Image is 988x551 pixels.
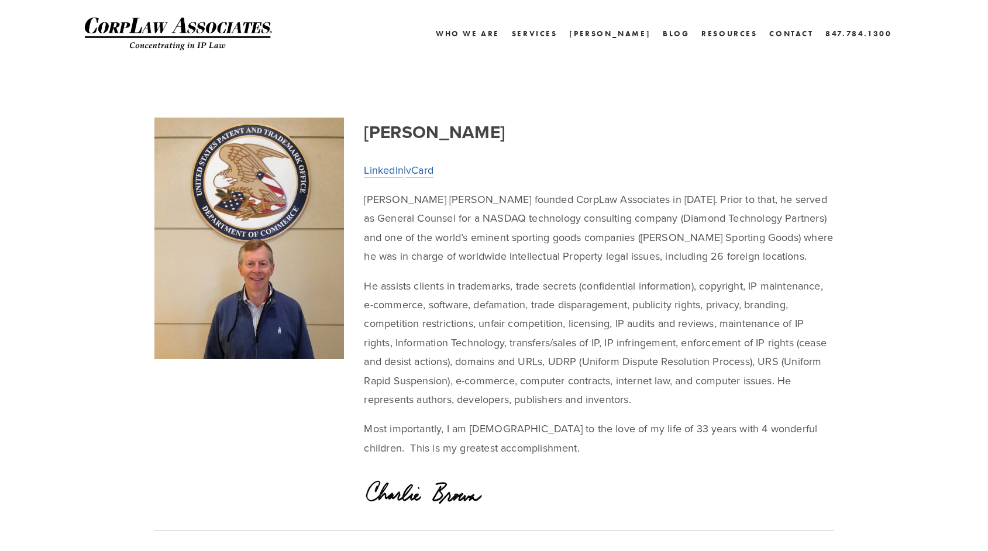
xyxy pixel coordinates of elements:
a: Services [512,25,557,42]
a: Who We Are [436,25,500,42]
a: vCard [406,163,433,178]
p: [PERSON_NAME] [PERSON_NAME] founded CorpLaw Associates in [DATE]. Prior to that, he served as Gen... [364,190,833,266]
a: Resources [701,29,757,38]
a: LinkedIn [364,163,403,178]
p: Most importantly, I am [DEMOGRAPHIC_DATA] to the love of my life of 33 years with 4 wonderful chi... [364,419,833,457]
a: [PERSON_NAME] [569,25,650,42]
a: Contact [769,25,813,42]
img: CorpLaw IP Law Firm [85,18,272,50]
p: | [364,161,833,180]
p: He assists clients in trademarks, trade secrets (confidential information), copyright, IP mainten... [364,277,833,409]
strong: [PERSON_NAME] [364,119,505,144]
img: Charlie Signature Small.png [366,477,483,505]
img: Charlie.JPG [154,118,345,359]
a: Blog [663,25,689,42]
a: 847.784.1300 [825,25,891,42]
